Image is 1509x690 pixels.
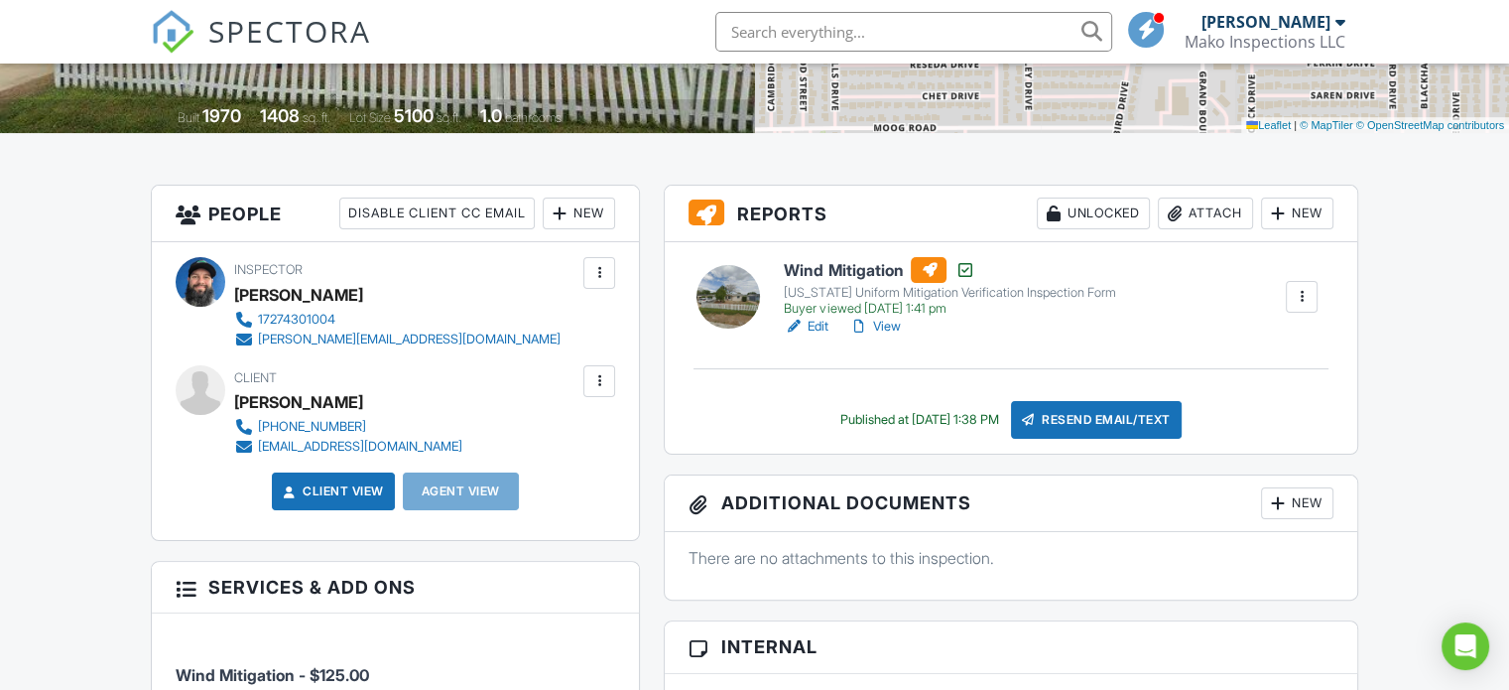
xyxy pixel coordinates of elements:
input: Search everything... [715,12,1112,52]
span: sq.ft. [437,110,461,125]
div: 1.0 [480,105,502,126]
span: Client [234,370,277,385]
div: [US_STATE] Uniform Mitigation Verification Inspection Form [784,285,1115,301]
a: SPECTORA [151,27,371,69]
div: 1970 [202,105,241,126]
div: Unlocked [1037,198,1150,229]
a: © OpenStreetMap contributors [1356,119,1504,131]
div: Attach [1158,198,1253,229]
div: [PERSON_NAME][EMAIL_ADDRESS][DOMAIN_NAME] [258,332,561,347]
h6: Wind Mitigation [784,257,1115,283]
span: sq. ft. [303,110,330,125]
p: There are no attachments to this inspection. [689,547,1333,569]
a: 17274301004 [234,310,561,330]
span: Lot Size [349,110,391,125]
div: Open Intercom Messenger [1442,622,1489,670]
div: [PERSON_NAME] [234,280,363,310]
div: [EMAIL_ADDRESS][DOMAIN_NAME] [258,439,462,455]
div: New [543,198,615,229]
span: Wind Mitigation - $125.00 [176,665,369,685]
h3: Services & Add ons [152,562,639,614]
h3: People [152,186,639,242]
img: The Best Home Inspection Software - Spectora [151,10,194,54]
div: [PERSON_NAME] [1201,12,1330,32]
div: Mako Inspections LLC [1185,32,1345,52]
span: bathrooms [505,110,562,125]
div: Buyer viewed [DATE] 1:41 pm [784,301,1115,317]
div: Published at [DATE] 1:38 PM [840,412,999,428]
h3: Additional Documents [665,476,1357,532]
div: 17274301004 [258,312,335,328]
div: 5100 [394,105,434,126]
a: Client View [279,482,384,501]
h3: Internal [665,621,1357,673]
span: SPECTORA [208,10,371,52]
span: Built [178,110,199,125]
div: [PHONE_NUMBER] [258,419,366,435]
a: [PERSON_NAME][EMAIL_ADDRESS][DOMAIN_NAME] [234,330,561,349]
div: Resend Email/Text [1011,401,1182,439]
a: [EMAIL_ADDRESS][DOMAIN_NAME] [234,437,462,457]
span: | [1294,119,1297,131]
div: [PERSON_NAME] [234,387,363,417]
a: [PHONE_NUMBER] [234,417,462,437]
a: Edit [784,317,828,337]
h3: Reports [665,186,1357,242]
a: Leaflet [1246,119,1291,131]
div: New [1261,198,1333,229]
div: 1408 [260,105,300,126]
span: Inspector [234,262,303,277]
div: New [1261,487,1333,519]
a: View [848,317,900,337]
div: Disable Client CC Email [339,198,535,229]
a: Wind Mitigation [US_STATE] Uniform Mitigation Verification Inspection Form Buyer viewed [DATE] 1:... [784,257,1115,317]
a: © MapTiler [1300,119,1353,131]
